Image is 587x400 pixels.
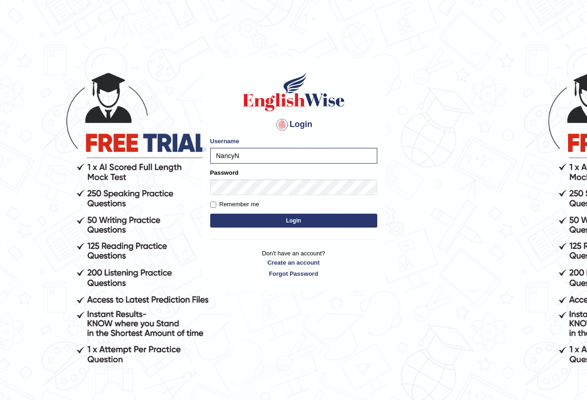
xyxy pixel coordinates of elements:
[210,168,239,177] label: Password
[210,214,377,228] button: Login
[210,137,239,146] label: Username
[210,202,216,208] input: Remember me
[210,249,377,278] p: Don't have an account?
[241,71,347,113] img: Logo of English Wise sign in for intelligent practice with AI
[210,269,377,278] a: Forgot Password
[210,200,259,209] label: Remember me
[210,258,377,267] a: Create an account
[210,117,377,132] h4: Login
